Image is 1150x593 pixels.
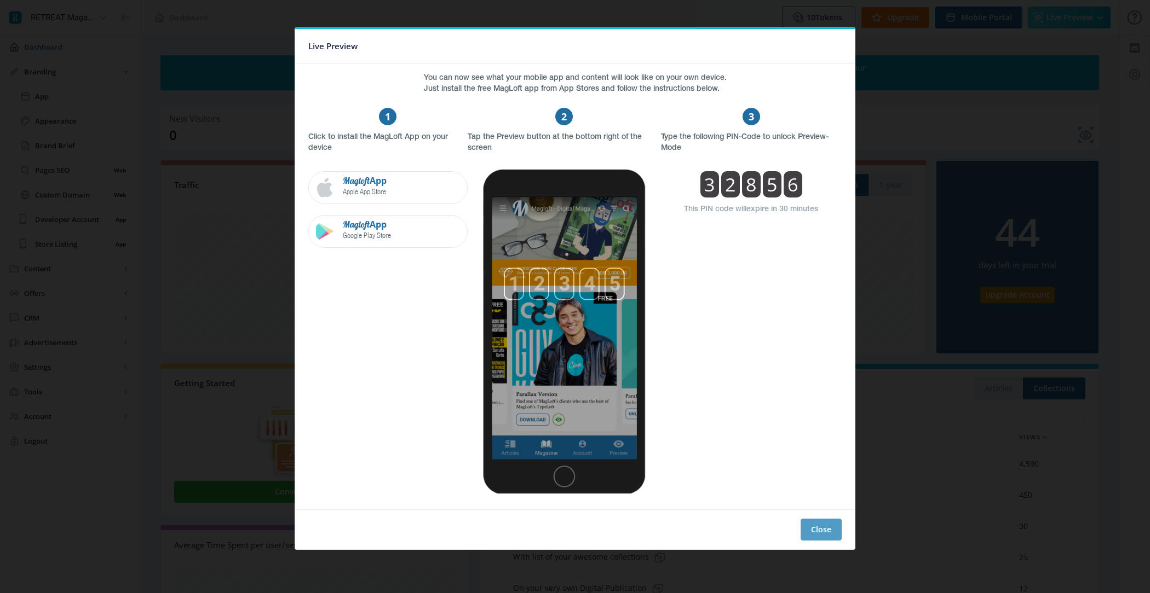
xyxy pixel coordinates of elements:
[661,132,842,154] p: Type the following PIN-Code to unlock Preview-Mode
[343,230,391,241] div: Google Play Store
[742,171,761,197] div: 8
[468,132,661,154] p: Tap the Preview button at the bottom right of the screen
[424,73,727,95] p: You can now see what your mobile app and content will look like on your own device. Just install ...
[555,108,573,125] span: 2
[343,175,387,186] div: App
[343,219,391,230] div: App
[379,108,396,125] span: 1
[308,132,468,154] p: Click to install the MagLoft App on your device
[700,171,719,197] div: 3
[746,206,818,213] span: expire in 30 minutes
[343,186,387,197] div: Apple App Store
[721,171,740,197] div: 2
[801,519,842,540] button: Close
[311,218,338,245] img: google-play.png
[684,204,818,215] p: This PIN code will
[311,174,338,201] img: apple.png
[308,38,358,55] span: Live Preview
[308,171,468,204] a: MagloftAppApple App Store
[343,219,370,230] span: Magloft
[784,171,802,197] div: 6
[743,108,760,125] span: 3
[308,215,468,248] a: MagloftAppGoogle Play Store
[343,175,370,186] span: Magloft
[763,171,781,197] div: 5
